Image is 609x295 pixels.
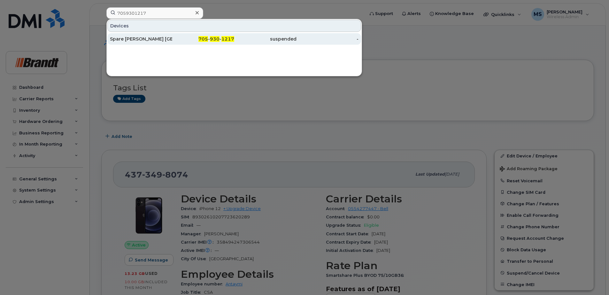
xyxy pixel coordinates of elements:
span: 930 [210,36,220,42]
span: 705 [198,36,208,42]
a: Spare [PERSON_NAME] [GEOGRAPHIC_DATA].705-930-1217suspended- [107,33,361,45]
div: - [297,36,359,42]
div: Spare [PERSON_NAME] [GEOGRAPHIC_DATA]. [110,36,172,42]
span: 1217 [221,36,234,42]
div: Devices [107,20,361,32]
div: - - [172,36,235,42]
div: suspended [234,36,297,42]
